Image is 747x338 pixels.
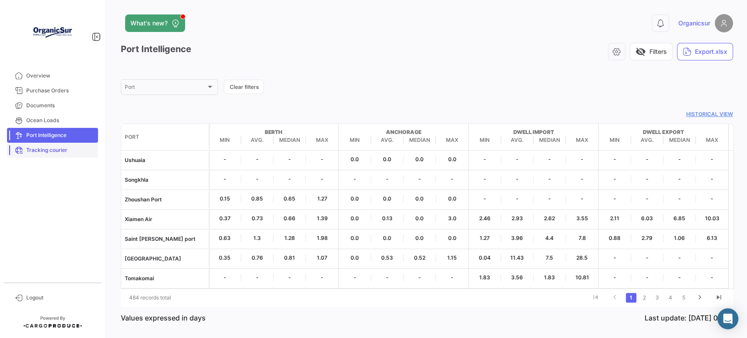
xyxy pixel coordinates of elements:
[339,155,371,163] span: 0.0
[26,294,95,302] span: Logout
[403,175,436,183] span: -
[599,215,631,222] span: 2.11
[663,136,696,144] span: Median
[696,175,728,183] span: -
[469,155,501,163] span: -
[306,254,338,262] span: 1.07
[339,195,371,203] span: 0.0
[533,215,566,222] span: 2.62
[533,175,566,183] span: -
[339,175,371,183] span: -
[7,143,98,158] a: Tracking courier
[436,175,468,183] span: -
[306,195,338,203] span: 1.27
[306,136,338,144] span: Max
[469,215,501,222] span: 2.46
[469,128,598,136] strong: Dwell Import
[26,131,95,139] span: Port Intelligence
[663,274,696,282] span: -
[631,215,663,222] span: 6.03
[31,11,74,54] img: Logo+OrganicSur.png
[403,215,436,222] span: 0.0
[339,234,371,242] span: 0.0
[533,195,566,203] span: -
[631,155,663,163] span: -
[663,195,696,203] span: -
[306,175,338,183] span: -
[306,215,338,222] span: 1.39
[125,156,205,164] p: Ushuaia
[715,14,733,32] img: placeholder-user.png
[566,215,598,222] span: 3.55
[501,234,533,242] span: 3.96
[371,215,403,222] span: 0.13
[26,102,95,109] span: Documents
[696,274,728,282] span: -
[436,136,468,144] span: Max
[631,234,663,242] span: 2.79
[436,274,468,282] span: -
[631,136,663,144] span: Avg.
[209,128,338,136] strong: Berth
[631,254,663,262] span: -
[501,136,533,144] span: Avg.
[599,274,631,282] span: -
[599,128,728,136] strong: Dwell Export
[566,234,598,242] span: 7.8
[241,234,274,242] span: 1.3
[696,215,728,222] span: 10.03
[274,274,306,282] span: -
[533,274,566,282] span: 1.83
[121,43,191,56] h3: Port Intelligence
[663,234,696,242] span: 1.06
[626,293,636,303] a: 1
[501,155,533,163] span: -
[696,254,728,262] span: -
[587,293,604,303] a: go to first page
[501,254,533,262] span: 11.43
[469,274,501,282] span: 1.83
[209,155,241,163] span: -
[7,98,98,113] a: Documents
[677,43,733,60] button: Export.xlsx
[209,175,241,183] span: -
[241,175,274,183] span: -
[26,87,95,95] span: Purchase Orders
[635,46,646,57] span: visibility_off
[631,274,663,282] span: -
[663,215,696,222] span: 6.85
[717,308,738,329] div: Abrir Intercom Messenger
[652,293,663,303] a: 3
[241,215,274,222] span: 0.73
[306,155,338,163] span: -
[501,215,533,222] span: 2.93
[696,136,728,144] span: Max
[209,136,241,144] span: Min
[339,136,371,144] span: Min
[26,116,95,124] span: Ocean Loads
[7,128,98,143] a: Port Intelligence
[533,155,566,163] span: -
[663,254,696,262] span: -
[371,234,403,242] span: 0.0
[209,234,241,242] span: 0.63
[436,215,468,222] span: 3.0
[533,254,566,262] span: 7.5
[469,136,501,144] span: Min
[371,136,403,144] span: Avg.
[125,235,205,243] p: Saint [PERSON_NAME] port
[339,215,371,222] span: 0.0
[403,254,436,262] span: 0.52
[599,175,631,183] span: -
[630,43,673,60] button: visibility_offFilters
[645,313,733,322] p: Last update: [DATE] 03:02
[209,195,241,203] span: 0.15
[436,195,468,203] span: 0.0
[501,274,533,282] span: 3.56
[696,195,728,203] span: -
[7,68,98,83] a: Overview
[371,155,403,163] span: 0.0
[125,215,205,223] p: Xiamen Air
[436,234,468,242] span: 0.0
[274,175,306,183] span: -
